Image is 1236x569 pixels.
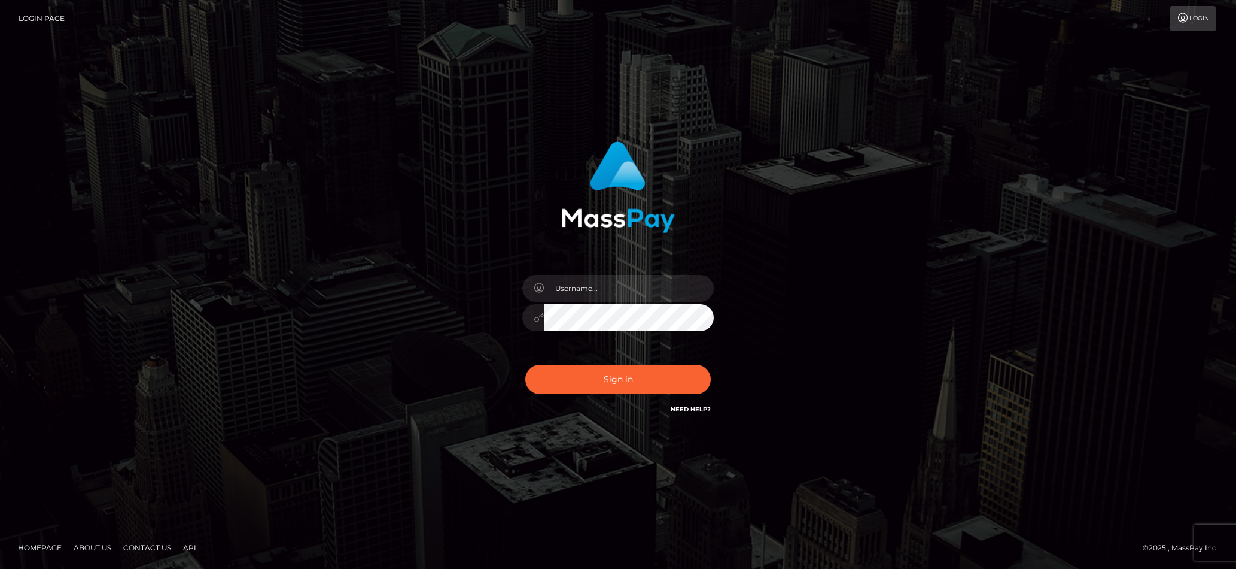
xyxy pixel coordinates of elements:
a: About Us [69,538,116,557]
div: © 2025 , MassPay Inc. [1143,541,1227,555]
a: Contact Us [118,538,176,557]
a: Login [1170,6,1216,31]
button: Sign in [525,365,711,394]
a: API [178,538,201,557]
a: Login Page [19,6,65,31]
input: Username... [544,275,714,302]
a: Need Help? [671,405,711,413]
img: MassPay Login [561,141,675,233]
a: Homepage [13,538,66,557]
